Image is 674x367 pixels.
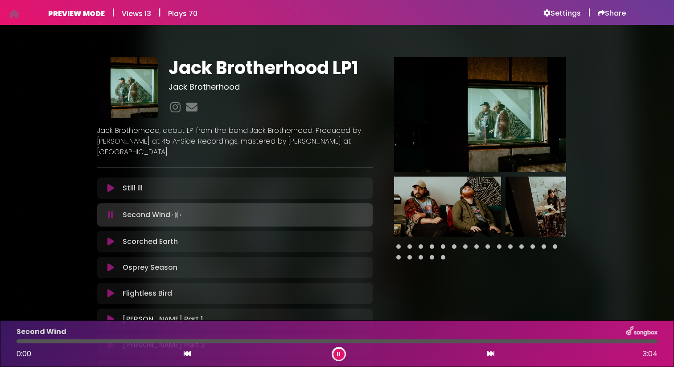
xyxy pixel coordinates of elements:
[123,314,203,325] p: [PERSON_NAME] Part 1
[543,9,581,18] a: Settings
[122,9,151,18] h6: Views 13
[97,125,373,157] p: Jack Brotherhood, debut LP from the band Jack Brotherhood. Produced by [PERSON_NAME] at 45 A-Side...
[112,7,115,18] h5: |
[123,183,143,194] p: Still ill
[123,209,183,221] p: Second Wind
[16,326,66,337] p: Second Wind
[168,82,372,92] h3: Jack Brotherhood
[97,57,158,118] img: J9BG5SRTLeJupVrTG1DL
[588,7,591,18] h5: |
[168,9,197,18] h6: Plays 70
[598,9,626,18] a: Share
[643,349,658,359] span: 3:04
[394,177,501,237] img: GLr43N5BRui44qSgEoMX
[394,57,566,172] img: Main Media
[123,288,172,299] p: Flightless Bird
[626,326,658,338] img: songbox-logo-white.png
[123,236,178,247] p: Scorched Earth
[505,177,612,237] img: j5DDb86WRvEqXpbqlWXw
[48,9,105,18] h6: PREVIEW MODE
[16,349,31,359] span: 0:00
[158,7,161,18] h5: |
[168,57,372,78] h1: Jack Brotherhood LP1
[123,262,177,273] p: Osprey Season
[170,209,183,221] img: waveform4.gif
